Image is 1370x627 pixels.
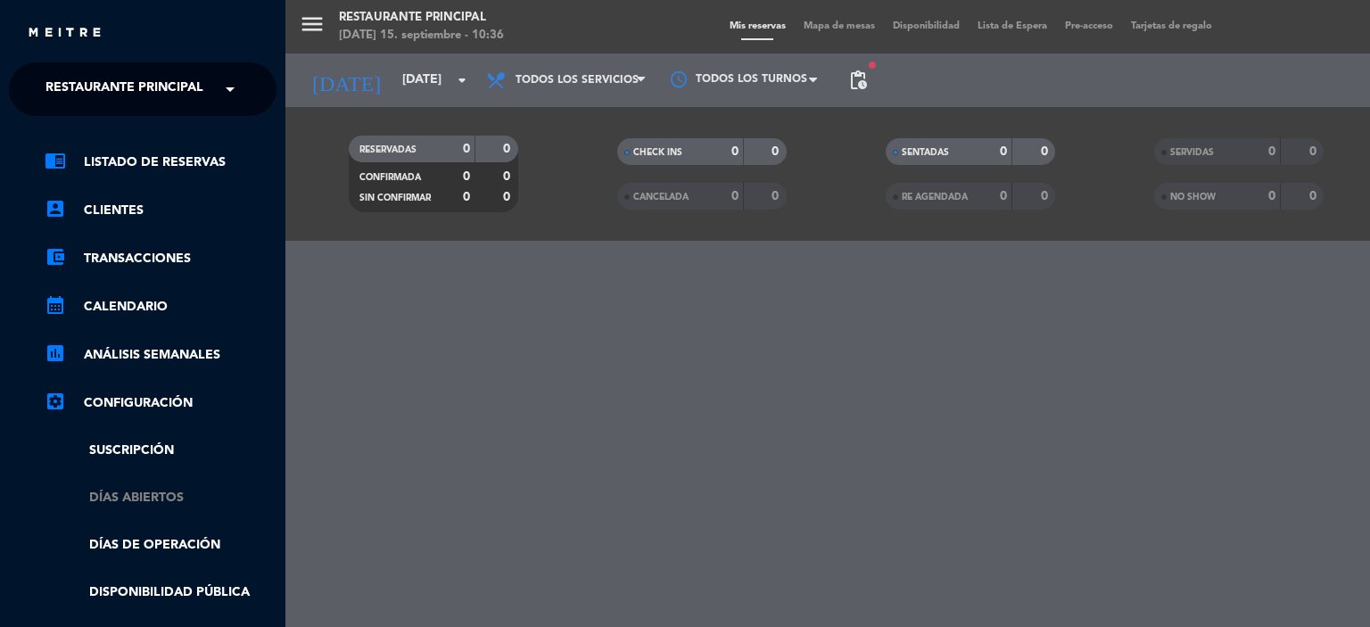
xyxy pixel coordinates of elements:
img: MEITRE [27,27,103,40]
i: calendar_month [45,294,66,316]
a: Días de Operación [45,535,276,556]
a: account_boxClientes [45,200,276,221]
i: account_box [45,198,66,219]
i: assessment [45,342,66,364]
i: settings_applications [45,391,66,412]
a: Configuración [45,392,276,414]
a: chrome_reader_modeListado de Reservas [45,152,276,173]
a: calendar_monthCalendario [45,296,276,318]
a: Suscripción [45,441,276,461]
a: account_balance_walletTransacciones [45,248,276,269]
span: Restaurante Principal [45,70,203,108]
a: assessmentANÁLISIS SEMANALES [45,344,276,366]
i: chrome_reader_mode [45,150,66,171]
a: Disponibilidad pública [45,582,276,603]
i: account_balance_wallet [45,246,66,268]
a: Días abiertos [45,488,276,508]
